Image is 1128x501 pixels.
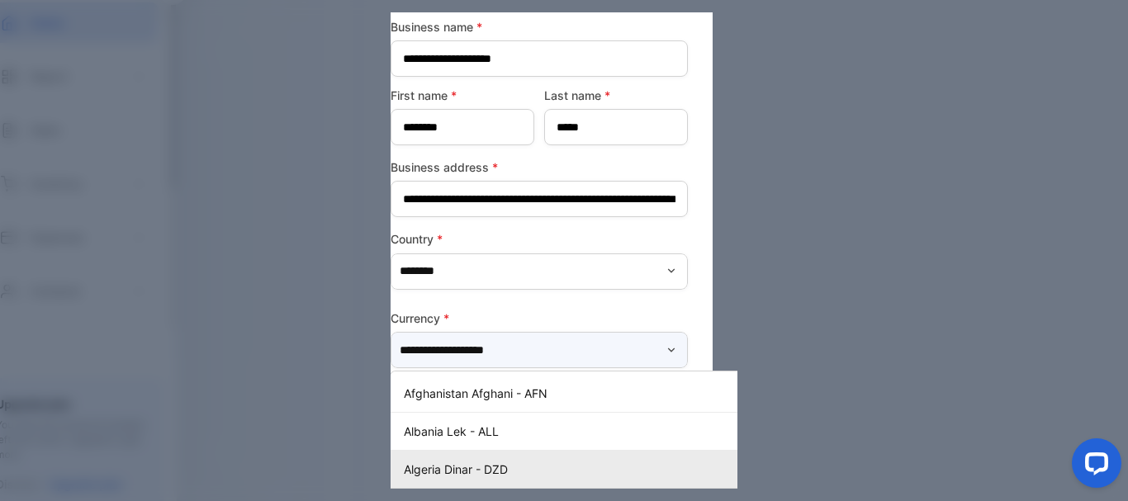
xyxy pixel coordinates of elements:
p: Afghanistan Afghani - AFN [404,385,802,402]
label: Business name [391,18,688,35]
label: Country [391,230,688,248]
label: Last name [544,87,688,104]
p: Algeria Dinar - DZD [404,461,802,478]
label: Currency [391,310,688,327]
iframe: LiveChat chat widget [1059,432,1128,501]
label: Business address [391,158,688,176]
label: First name [391,87,534,104]
p: Albania Lek - ALL [404,423,802,440]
